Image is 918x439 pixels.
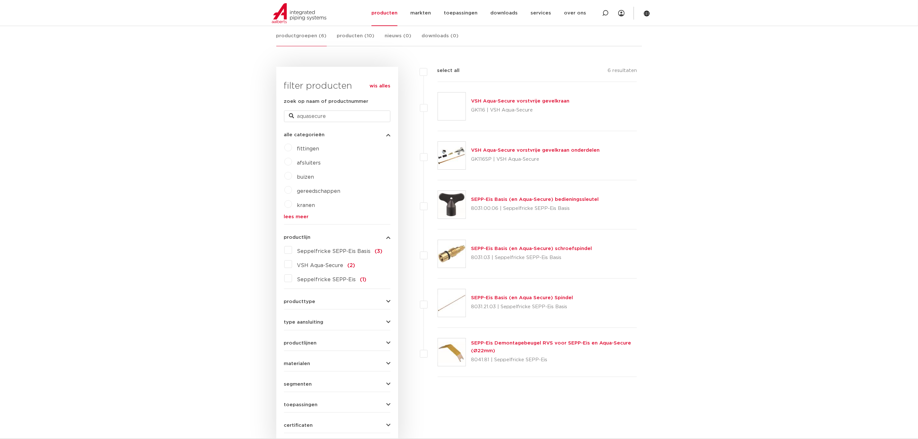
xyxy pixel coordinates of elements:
[284,214,390,219] a: lees meer
[360,277,367,282] span: (1)
[438,191,466,219] img: Thumbnail for SEPP-Eis Basis (en Aqua-Secure) bedieningssleutel
[427,67,459,75] label: select all
[297,189,341,194] a: gereedschappen
[348,263,355,268] span: (2)
[284,341,390,345] button: productlijnen
[284,423,313,428] span: certificaten
[438,338,466,366] img: Thumbnail for SEPP-Eis Demontagebeugel RVS voor SEPP-Eis en Aqua-Secure (Ø22mm)
[438,240,466,268] img: Thumbnail for SEPP-Eis Basis (en Aqua-Secure) schroefspindel
[284,235,390,240] button: productlijn
[471,246,592,251] a: SEPP-Eis Basis (en Aqua-Secure) schroefspindel
[471,105,569,115] p: GK116 | VSH Aqua-Secure
[385,32,412,46] a: nieuws (0)
[471,197,599,202] a: SEPP-Eis Basis (en Aqua-Secure) bedieningssleutel
[284,299,390,304] button: producttype
[297,203,315,208] a: kranen
[284,320,390,325] button: type aansluiting
[284,98,369,105] label: zoek op naam of productnummer
[297,146,319,151] a: fittingen
[471,341,631,353] a: SEPP-Eis Demontagebeugel RVS voor SEPP-Eis en Aqua-Secure (Ø22mm)
[297,160,321,166] a: afsluiters
[284,132,390,137] button: alle categorieën
[471,253,592,263] p: 8031.03 | Seppelfricke SEPP-Eis Basis
[284,402,390,407] button: toepassingen
[276,32,327,46] a: productgroepen (6)
[284,382,390,387] button: segmenten
[284,320,324,325] span: type aansluiting
[297,277,356,282] span: Seppelfricke SEPP-Eis
[284,423,390,428] button: certificaten
[471,302,573,312] p: 8031.21.03 | Seppelfricke SEPP-Eis Basis
[284,382,312,387] span: segmenten
[297,263,343,268] span: VSH Aqua-Secure
[337,32,375,46] a: producten (10)
[297,175,314,180] a: buizen
[471,295,573,300] a: SEPP-Eis Basis (en Aqua Secure) Spindel
[284,80,390,93] h3: filter producten
[284,111,390,122] input: zoeken
[284,402,318,407] span: toepassingen
[284,299,316,304] span: producttype
[422,32,459,46] a: downloads (0)
[284,341,317,345] span: productlijnen
[438,289,466,317] img: Thumbnail for SEPP-Eis Basis (en Aqua Secure) Spindel
[471,148,600,153] a: VSH Aqua-Secure vorstvrije gevelkraan onderdelen
[471,154,600,165] p: GK116SP | VSH Aqua-Secure
[438,93,466,120] img: Thumbnail for VSH Aqua-Secure vorstvrije gevelkraan
[370,82,390,90] a: wis alles
[471,203,599,214] p: 8031.00.06 | Seppelfricke SEPP-Eis Basis
[375,249,383,254] span: (3)
[284,235,311,240] span: productlijn
[608,67,637,77] p: 6 resultaten
[284,361,390,366] button: materialen
[471,99,569,103] a: VSH Aqua-Secure vorstvrije gevelkraan
[438,142,466,169] img: Thumbnail for VSH Aqua-Secure vorstvrije gevelkraan onderdelen
[284,132,325,137] span: alle categorieën
[297,249,371,254] span: Seppelfricke SEPP-Eis Basis
[471,355,637,365] p: 8041.81 | Seppelfricke SEPP-Eis
[284,361,310,366] span: materialen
